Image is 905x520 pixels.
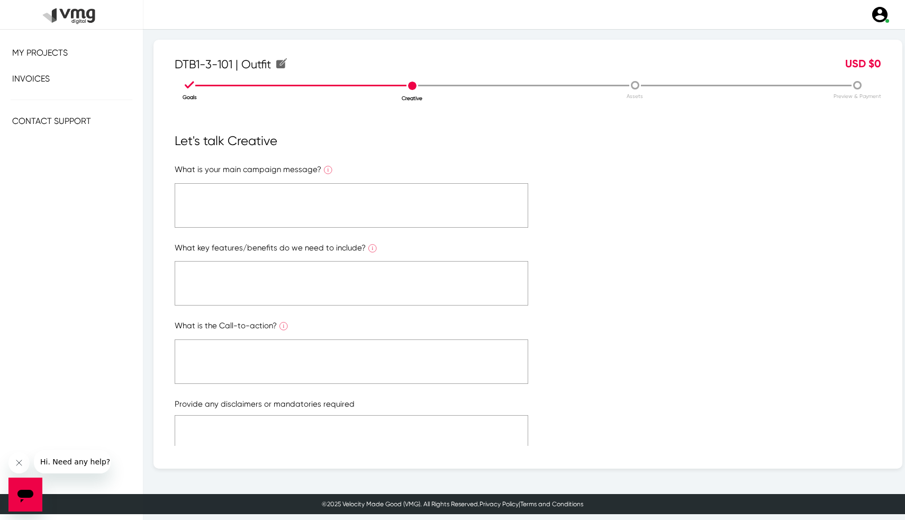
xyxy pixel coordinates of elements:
[8,478,42,512] iframe: Button to launch messaging window
[12,74,50,84] span: Invoices
[12,48,68,58] span: My Projects
[279,322,288,330] img: info_outline_icon.svg
[845,57,874,70] span: USD $
[871,5,889,24] img: user
[524,92,746,100] p: Assets
[175,56,287,73] span: DTB1-3-101 | Outfit
[175,131,881,150] p: Let's talk Creative
[324,166,332,174] img: info_outline_icon.svg
[301,94,523,102] p: Creative
[479,500,519,508] a: Privacy Policy
[12,116,91,126] span: Contact Support
[34,450,111,473] iframe: Message from company
[276,58,287,68] img: create.svg
[78,93,301,101] p: Goals
[175,398,881,410] p: Provide any disclaimers or mandatories required
[175,320,881,334] p: What is the Call-to-action?
[8,452,30,473] iframe: Close message
[520,500,583,508] a: Terms and Conditions
[864,5,894,24] a: user
[175,164,881,178] p: What is your main campaign message?
[368,244,377,253] img: info_outline_icon.svg
[175,242,881,256] p: What key features/benefits do we need to include?
[709,56,889,73] div: 0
